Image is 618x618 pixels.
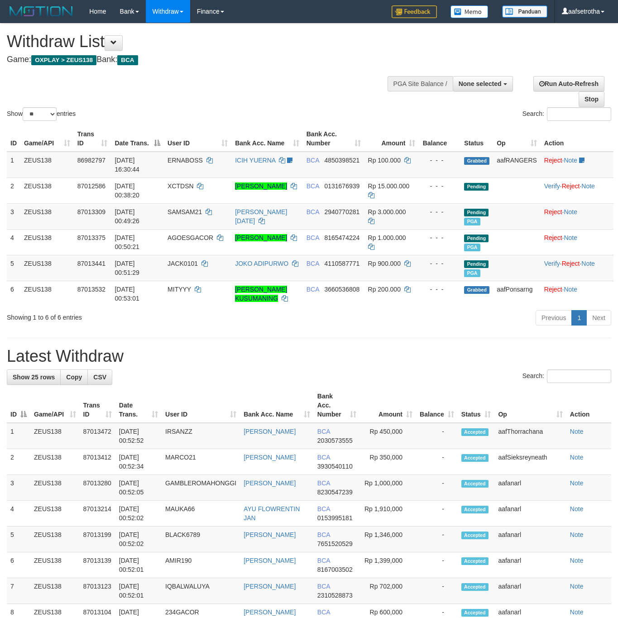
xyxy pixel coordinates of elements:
span: Rp 900.000 [368,260,401,267]
a: [PERSON_NAME][DATE] [235,208,287,225]
td: - [416,552,458,578]
span: Pending [464,183,489,191]
td: ZEUS138 [20,203,74,229]
td: Rp 1,910,000 [360,501,416,527]
span: Rp 200.000 [368,286,401,293]
a: AYU FLOWRENTIN JAN [244,505,300,522]
div: - - - [422,182,457,191]
img: Feedback.jpg [392,5,437,18]
td: [DATE] 00:52:52 [115,423,162,449]
a: Stop [579,91,604,107]
a: Note [570,479,584,487]
td: aafanarl [494,475,566,501]
td: · [541,152,613,178]
span: Copy 3930540110 to clipboard [317,463,353,470]
span: Copy 4110587771 to clipboard [324,260,359,267]
td: aafanarl [494,552,566,578]
a: Reject [544,286,562,293]
span: 87013532 [77,286,105,293]
a: JOKO ADIPURWO [235,260,288,267]
span: Marked by aafanarl [464,218,480,225]
a: Note [564,157,577,164]
span: Copy 2940770281 to clipboard [324,208,359,216]
td: aafanarl [494,578,566,604]
a: Reject [562,260,580,267]
a: Note [564,234,577,241]
span: 87013441 [77,260,105,267]
span: Copy 4850398521 to clipboard [324,157,359,164]
span: BCA [307,260,319,267]
td: - [416,475,458,501]
td: 5 [7,527,30,552]
td: · [541,203,613,229]
a: CSV [87,369,112,385]
th: Balance: activate to sort column ascending [416,388,458,423]
label: Show entries [7,107,76,121]
td: 3 [7,475,30,501]
span: BCA [317,557,330,564]
span: BCA [117,55,138,65]
img: MOTION_logo.png [7,5,76,18]
span: Accepted [461,583,489,591]
td: BLACK6789 [162,527,240,552]
td: · [541,281,613,307]
td: - [416,527,458,552]
th: Date Trans.: activate to sort column descending [111,126,164,152]
h4: Game: Bank: [7,55,403,64]
a: Reject [544,157,562,164]
a: [PERSON_NAME] [244,428,296,435]
a: Copy [60,369,88,385]
a: Show 25 rows [7,369,61,385]
a: Note [570,428,584,435]
td: ZEUS138 [30,527,80,552]
span: ERNABOSS [168,157,203,164]
a: [PERSON_NAME] [244,454,296,461]
span: [DATE] 00:38:20 [115,182,139,199]
td: ZEUS138 [20,177,74,203]
span: BCA [317,531,330,538]
div: Showing 1 to 6 of 6 entries [7,309,251,322]
th: Bank Acc. Name: activate to sort column ascending [231,126,303,152]
span: Marked by aafanarl [464,244,480,251]
td: ZEUS138 [20,229,74,255]
a: Note [570,505,584,513]
td: - [416,423,458,449]
a: [PERSON_NAME] [244,583,296,590]
span: Rp 15.000.000 [368,182,410,190]
label: Search: [522,369,611,383]
th: ID [7,126,20,152]
td: ZEUS138 [30,501,80,527]
td: 2 [7,177,20,203]
a: Reject [562,182,580,190]
a: Note [581,182,595,190]
a: [PERSON_NAME] [244,608,296,616]
th: Bank Acc. Name: activate to sort column ascending [240,388,314,423]
a: Run Auto-Refresh [533,76,604,91]
a: [PERSON_NAME] [235,234,287,241]
span: AGOESGACOR [168,234,213,241]
a: Verify [544,182,560,190]
td: 87013199 [80,527,115,552]
span: Accepted [461,454,489,462]
th: User ID: activate to sort column ascending [164,126,231,152]
td: 1 [7,423,30,449]
img: panduan.png [502,5,547,18]
div: - - - [422,285,457,294]
td: · · [541,255,613,281]
span: Grabbed [464,157,489,165]
th: Game/API: activate to sort column ascending [20,126,74,152]
td: [DATE] 00:52:01 [115,552,162,578]
a: Note [564,286,577,293]
span: BCA [317,428,330,435]
span: Copy 8165474224 to clipboard [324,234,359,241]
td: 3 [7,203,20,229]
td: 6 [7,552,30,578]
span: [DATE] 00:53:01 [115,286,139,302]
div: PGA Site Balance / [388,76,453,91]
td: 87013472 [80,423,115,449]
td: Rp 702,000 [360,578,416,604]
span: 86982797 [77,157,105,164]
th: Balance [419,126,460,152]
td: 4 [7,501,30,527]
th: Trans ID: activate to sort column ascending [74,126,111,152]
